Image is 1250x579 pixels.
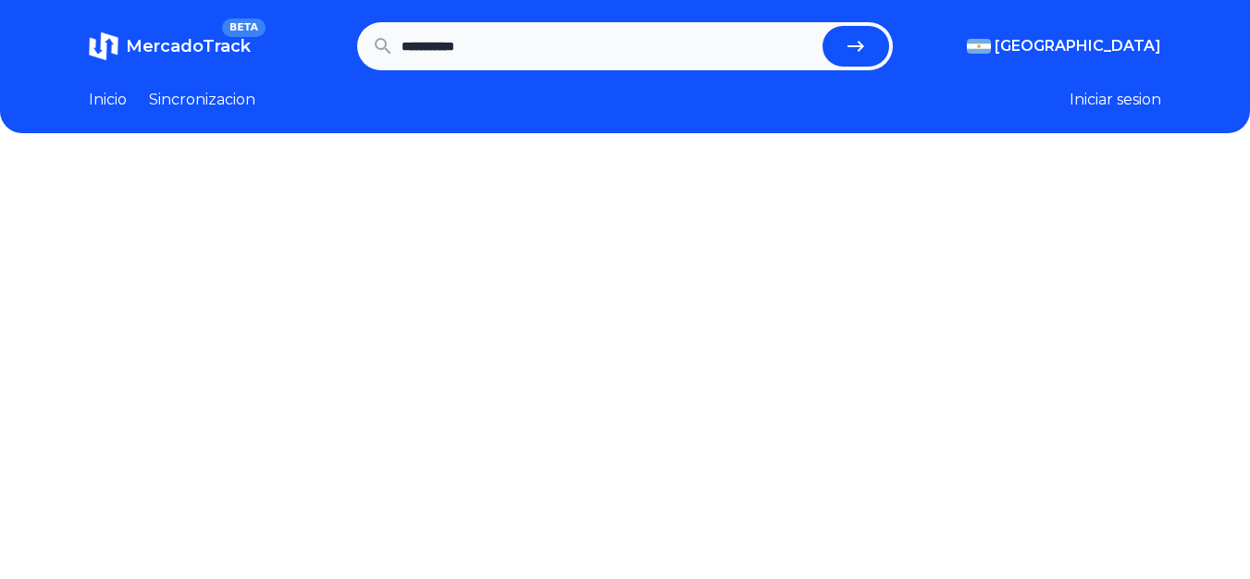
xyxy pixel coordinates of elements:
[995,35,1161,57] span: [GEOGRAPHIC_DATA]
[89,31,251,61] a: MercadoTrackBETA
[967,35,1161,57] button: [GEOGRAPHIC_DATA]
[89,89,127,111] a: Inicio
[149,89,255,111] a: Sincronizacion
[126,36,251,56] span: MercadoTrack
[967,39,991,54] img: Argentina
[222,18,266,37] span: BETA
[1070,89,1161,111] button: Iniciar sesion
[89,31,118,61] img: MercadoTrack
